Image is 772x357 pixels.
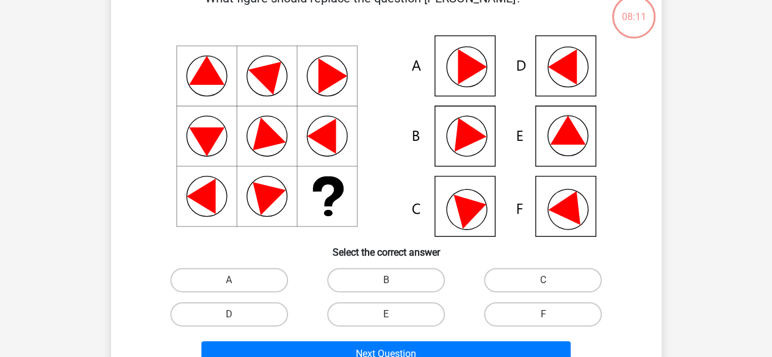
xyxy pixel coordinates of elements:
h6: Select the correct answer [131,237,642,258]
label: E [327,302,445,326]
label: C [484,268,602,292]
label: D [170,302,288,326]
label: B [327,268,445,292]
label: F [484,302,602,326]
label: A [170,268,288,292]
